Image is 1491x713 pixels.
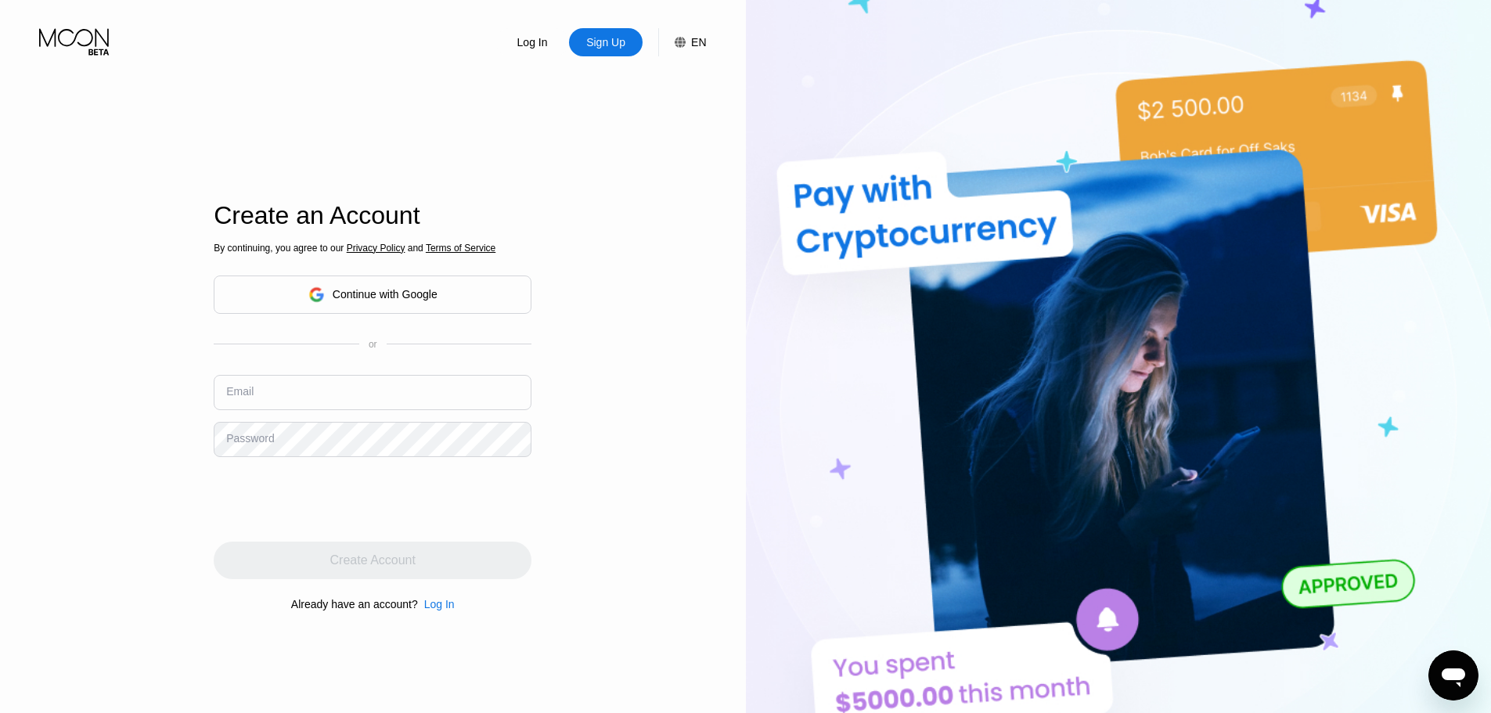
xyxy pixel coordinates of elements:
[226,432,274,445] div: Password
[426,243,495,254] span: Terms of Service
[424,598,455,610] div: Log In
[658,28,706,56] div: EN
[569,28,643,56] div: Sign Up
[333,288,438,301] div: Continue with Google
[691,36,706,49] div: EN
[1428,650,1478,700] iframe: Button to launch messaging window
[347,243,405,254] span: Privacy Policy
[369,339,377,350] div: or
[214,275,531,314] div: Continue with Google
[214,201,531,230] div: Create an Account
[214,243,531,254] div: By continuing, you agree to our
[495,28,569,56] div: Log In
[516,34,549,50] div: Log In
[405,243,426,254] span: and
[226,385,254,398] div: Email
[585,34,627,50] div: Sign Up
[214,469,452,530] iframe: reCAPTCHA
[291,598,418,610] div: Already have an account?
[418,598,455,610] div: Log In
